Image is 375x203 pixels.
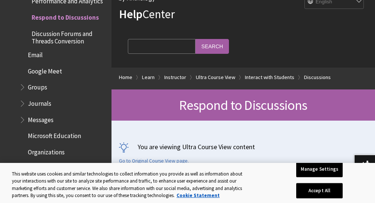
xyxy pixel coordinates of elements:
[304,73,331,82] a: Discussions
[164,73,186,82] a: Instructor
[28,162,46,172] span: Pronto
[12,170,245,199] div: This website uses cookies and similar technologies to collect information you provide as well as ...
[32,27,106,45] span: Discussion Forums and Threads Conversion
[119,7,142,22] strong: Help
[177,192,220,199] a: More information about your privacy, opens in a new tab
[296,161,343,177] button: Manage Settings
[28,114,54,124] span: Messages
[28,49,43,59] span: Email
[28,130,81,140] span: Microsoft Education
[245,73,294,82] a: Interact with Students
[119,142,368,151] p: You are viewing Ultra Course View content
[142,73,155,82] a: Learn
[28,65,62,75] span: Google Meet
[119,73,132,82] a: Home
[179,96,307,114] span: Respond to Discussions
[196,73,235,82] a: Ultra Course View
[119,158,189,164] a: Go to Original Course View page.
[28,81,47,91] span: Groups
[296,183,343,199] button: Accept All
[28,97,51,107] span: Journals
[28,146,65,156] span: Organizations
[32,11,99,21] span: Respond to Discussions
[119,7,175,22] a: HelpCenter
[195,39,229,53] input: Search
